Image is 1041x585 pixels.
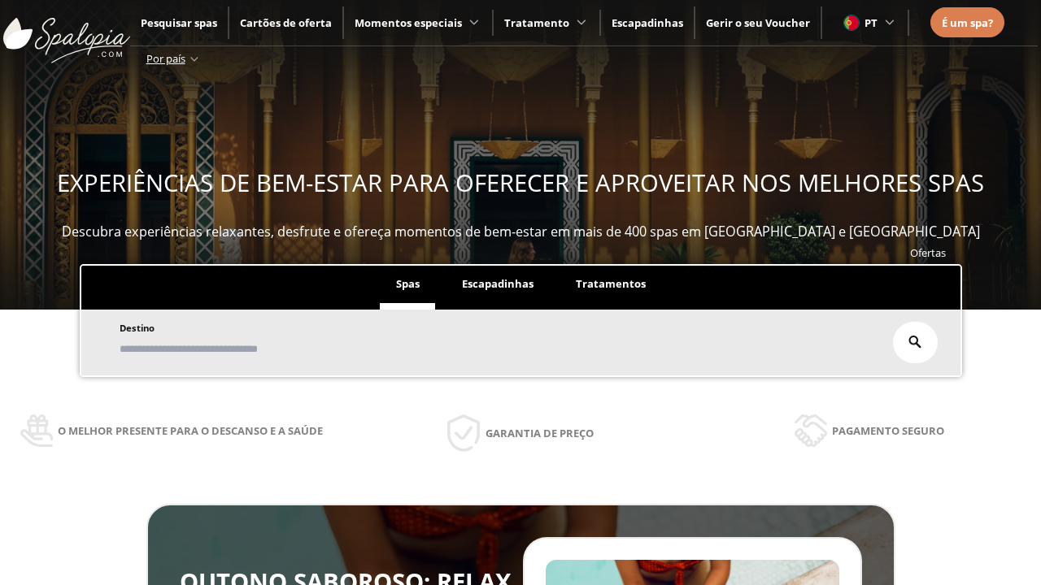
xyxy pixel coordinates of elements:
a: Gerir o seu Voucher [706,15,810,30]
span: EXPERIÊNCIAS DE BEM-ESTAR PARA OFERECER E APROVEITAR NOS MELHORES SPAS [57,167,984,199]
span: Tratamentos [576,276,646,291]
span: Por país [146,51,185,66]
a: Ofertas [910,245,946,260]
span: Escapadinhas [462,276,534,291]
a: Escapadinhas [612,15,683,30]
a: É um spa? [942,14,993,32]
img: ImgLogoSpalopia.BvClDcEz.svg [3,2,130,63]
span: Garantia de preço [486,424,594,442]
span: Pagamento seguro [832,422,944,440]
span: Spas [396,276,420,291]
span: É um spa? [942,15,993,30]
span: Destino [120,322,155,334]
span: O melhor presente para o descanso e a saúde [58,422,323,440]
span: Descubra experiências relaxantes, desfrute e ofereça momentos de bem-estar em mais de 400 spas em... [62,223,980,240]
a: Cartões de oferta [240,15,332,30]
a: Pesquisar spas [141,15,217,30]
